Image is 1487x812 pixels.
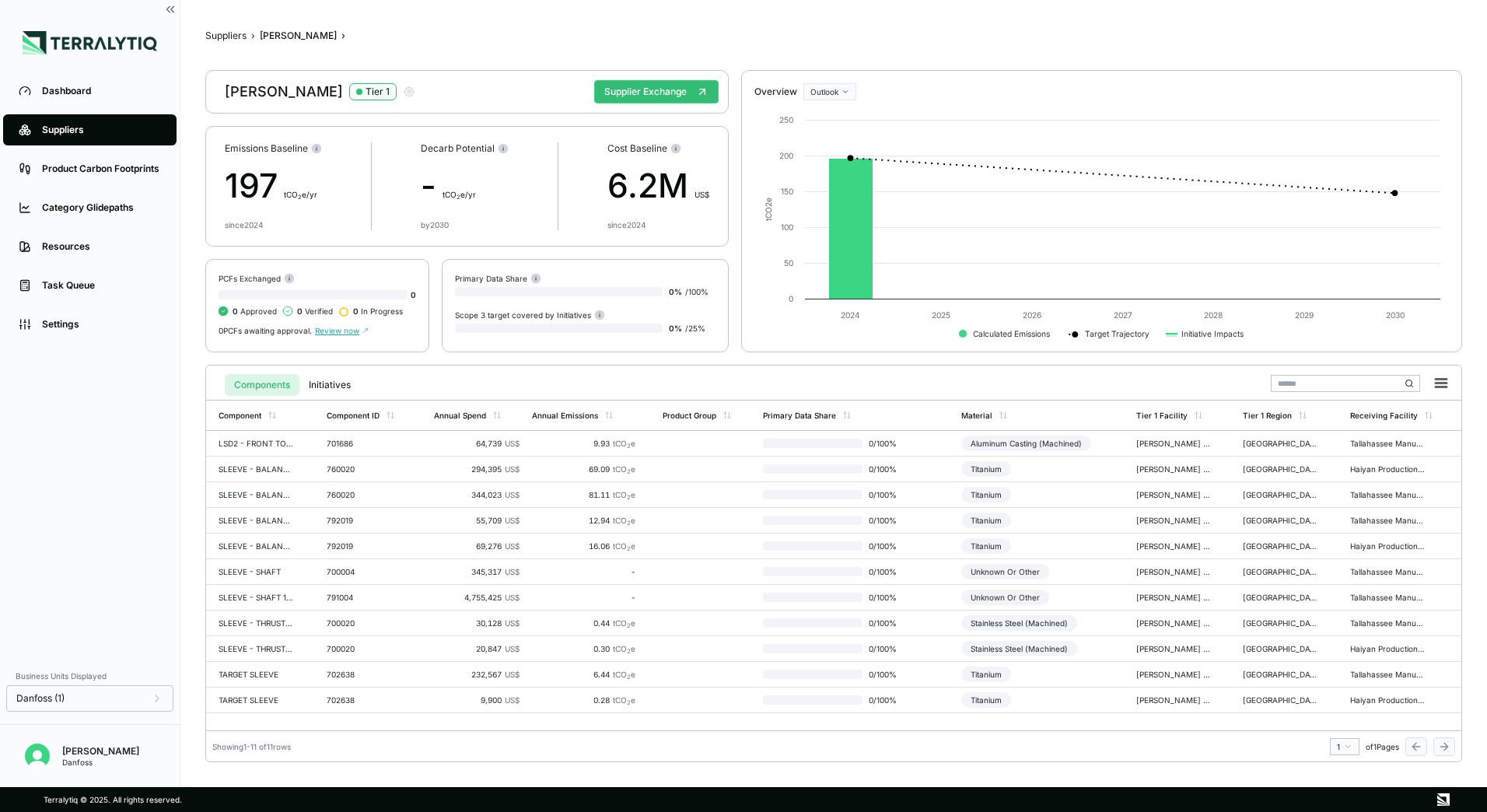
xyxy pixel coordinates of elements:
div: LSD2 - FRONT TOUCHDOWN PLATE [219,439,293,448]
div: [PERSON_NAME] Ltd. - [GEOGRAPHIC_DATA] [1136,439,1211,448]
button: Components [225,374,299,396]
span: tCO e [613,541,635,551]
div: TARGET SLEEVE [219,695,293,705]
div: Business Units Displayed [6,667,173,685]
span: US$ [505,670,520,679]
span: / 100 % [685,287,709,296]
div: Tallahassee Manufacturing [1350,490,1425,499]
div: 1 [1337,742,1352,751]
div: [PERSON_NAME] Ltd. - [GEOGRAPHIC_DATA] [1136,670,1211,679]
div: [PERSON_NAME] [62,745,139,758]
div: Product Carbon Footprints [42,163,161,175]
button: 1 [1330,738,1359,755]
span: 0 / 100 % [862,695,912,705]
span: US$ [695,190,709,199]
span: 0 / 100 % [862,567,912,576]
span: 0 % [669,324,682,333]
span: 0 / 100 % [862,516,912,525]
div: by 2030 [421,220,449,229]
div: 792019 [327,516,401,525]
text: 2030 [1386,310,1405,320]
div: Component [219,411,261,420]
div: 69.09 [532,464,635,474]
div: Stainless Steel (Machined) [961,641,1077,656]
div: 55,709 [434,516,520,525]
sub: 2 [627,494,631,501]
div: Tier 1 Facility [1136,411,1188,420]
span: tCO e [613,618,635,628]
div: [PERSON_NAME] Ltd. - [GEOGRAPHIC_DATA] [1136,541,1211,551]
div: SLEEVE - SHAFT [219,567,293,576]
img: Logo [23,31,157,54]
tspan: 2 [764,202,774,207]
div: Overview [754,86,797,98]
div: Showing 1 - 11 of 11 rows [212,742,291,751]
span: tCO e [613,670,635,679]
div: Tallahassee Manufacturing [1350,618,1425,628]
div: Titanium [961,461,1011,477]
text: tCO e [764,198,774,221]
span: / 25 % [685,324,705,333]
div: [GEOGRAPHIC_DATA] [1243,593,1317,602]
text: 0 [789,294,793,303]
div: [PERSON_NAME] [260,30,337,42]
span: tCO e [613,464,635,474]
div: 792019 [327,541,401,551]
span: US$ [505,541,520,551]
div: Scope 3 target covered by Initiatives [455,309,605,320]
div: 701686 [327,439,401,448]
div: 700004 [327,567,401,576]
span: US$ [505,439,520,448]
div: Tallahassee Manufacturing [1350,516,1425,525]
div: [PERSON_NAME] [225,82,415,101]
div: 197 [225,161,322,211]
div: 6.44 [532,670,635,679]
sub: 2 [627,520,631,527]
span: US$ [505,618,520,628]
sub: 2 [627,648,631,655]
div: [PERSON_NAME] Ltd. - [GEOGRAPHIC_DATA] [1136,490,1211,499]
span: 0 / 100 % [862,490,912,499]
div: Tier 1 Region [1243,411,1292,420]
div: 760020 [327,490,401,499]
div: SLEEVE - THRUST T'DN BRG-RH-SHAFT [219,644,293,653]
div: Tallahassee Manufacturing [1350,593,1425,602]
div: 9.93 [532,439,635,448]
div: [PERSON_NAME] Ltd. - [GEOGRAPHIC_DATA] [1136,567,1211,576]
div: Receiving Facility [1350,411,1418,420]
div: Titanium [961,538,1011,554]
div: [PERSON_NAME] Ltd. - [GEOGRAPHIC_DATA] [1136,695,1211,705]
div: 0.30 [532,644,635,653]
span: 0 / 100 % [862,541,912,551]
div: 791004 [327,593,401,602]
span: 0 / 100 % [862,439,912,448]
span: US$ [505,490,520,499]
span: 0 [297,306,303,316]
div: SLEEVE - SHAFT 120 mm LONG MOTOR [219,593,293,602]
div: SLEEVE - BALANCE PISTON - 53MM [219,490,293,499]
span: tCO e [613,644,635,653]
div: Decarb Potential [421,142,509,155]
span: 0 [411,290,416,299]
div: [GEOGRAPHIC_DATA] [1243,541,1317,551]
div: Titanium [961,513,1011,528]
span: 0 % [669,287,682,296]
div: 30,128 [434,618,520,628]
text: Calculated Emissions [973,329,1050,338]
div: [PERSON_NAME] Ltd. - [GEOGRAPHIC_DATA] [1136,644,1211,653]
sub: 2 [627,699,631,706]
button: Supplier Exchange [594,80,719,103]
div: Aluminum Casting (Machined) [961,436,1091,451]
div: SLEEVE - BALANCE PISTON – TT-500 OD 85.9 [219,516,293,525]
span: tCO e [613,695,635,705]
div: Annual Emissions [532,411,598,420]
div: [PERSON_NAME] Ltd. - [GEOGRAPHIC_DATA] [1136,464,1211,474]
div: since 2024 [225,220,263,229]
sub: 2 [627,674,631,681]
text: 50 [784,258,793,268]
text: 2029 [1295,310,1314,320]
div: Emissions Baseline [225,142,322,155]
div: 760020 [327,464,401,474]
text: 2027 [1114,310,1132,320]
div: Material [961,411,992,420]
